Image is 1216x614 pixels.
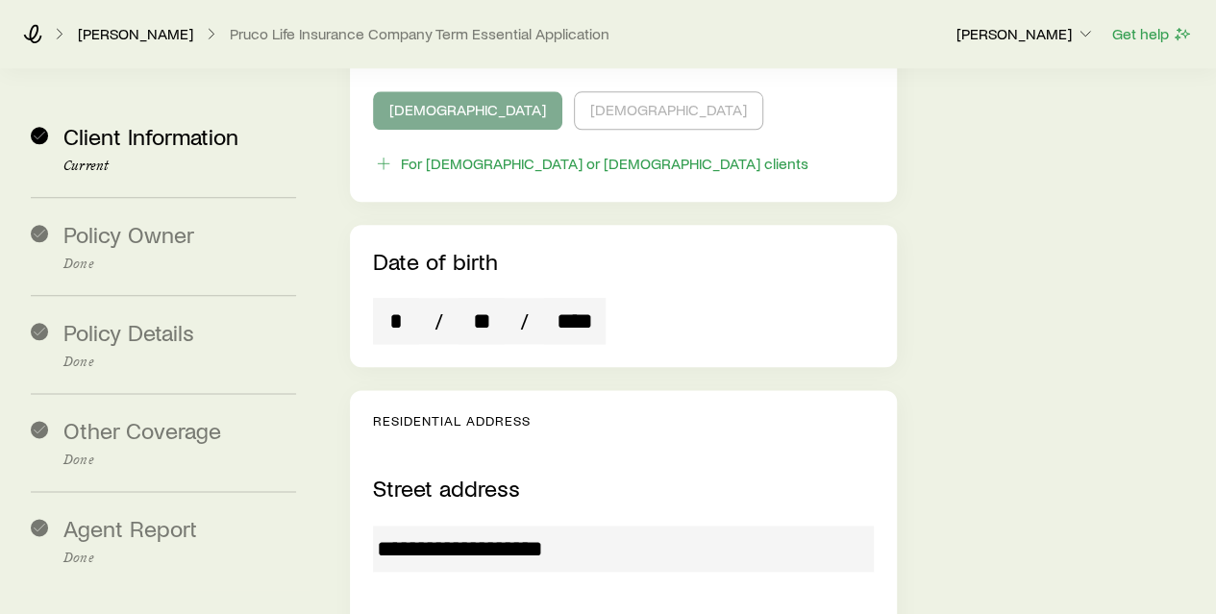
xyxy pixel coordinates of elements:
button: Pruco Life Insurance Company Term Essential Application [229,25,610,43]
p: [PERSON_NAME] [956,24,1095,43]
span: Client Information [63,122,238,150]
button: [DEMOGRAPHIC_DATA] [574,91,763,130]
p: Date of birth [373,248,873,275]
div: For [DEMOGRAPHIC_DATA] or [DEMOGRAPHIC_DATA] clients [401,154,808,173]
button: [DEMOGRAPHIC_DATA] [373,91,562,130]
p: Current [63,159,296,174]
p: Done [63,453,296,468]
button: [PERSON_NAME] [955,23,1096,46]
span: / [427,307,451,334]
button: For [DEMOGRAPHIC_DATA] or [DEMOGRAPHIC_DATA] clients [373,153,809,175]
span: Policy Details [63,318,194,346]
p: Residential address [373,413,873,429]
span: / [512,307,536,334]
button: Get help [1111,23,1193,45]
span: Policy Owner [63,220,194,248]
p: Done [63,257,296,272]
label: Street address [373,474,520,502]
p: Done [63,355,296,370]
a: [PERSON_NAME] [77,25,194,43]
p: Done [63,551,296,566]
span: Other Coverage [63,416,221,444]
span: Agent Report [63,514,197,542]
